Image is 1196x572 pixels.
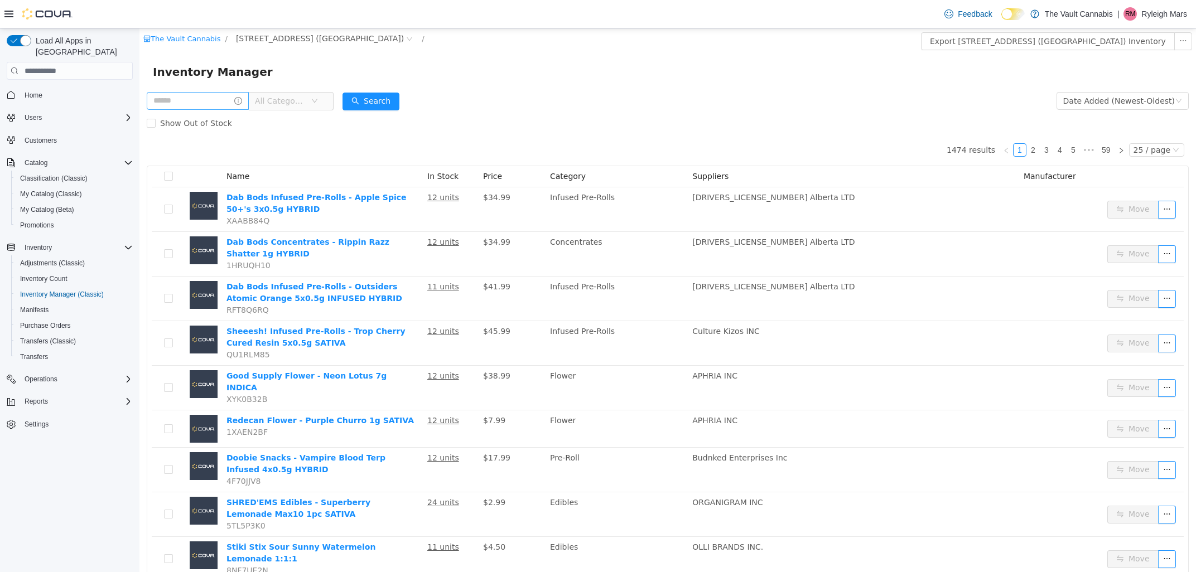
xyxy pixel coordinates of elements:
i: icon: left [864,119,870,125]
span: Load All Apps in [GEOGRAPHIC_DATA] [31,35,133,57]
td: Edibles [406,464,548,508]
a: 5 [928,115,940,128]
button: icon: ellipsis [1019,522,1036,540]
span: Inventory [20,241,133,254]
div: 25 / page [994,115,1031,128]
u: 12 units [288,209,320,218]
button: icon: ellipsis [1019,261,1036,279]
span: Home [25,91,42,100]
button: icon: ellipsis [1019,391,1036,409]
span: $34.99 [344,164,371,173]
td: Edibles [406,508,548,553]
span: Customers [20,133,133,147]
a: Inventory Manager (Classic) [16,288,108,301]
button: My Catalog (Beta) [11,202,137,217]
button: icon: swapMove [968,217,1019,235]
button: icon: ellipsis [1019,306,1036,324]
button: Promotions [11,217,137,233]
span: Promotions [20,221,54,230]
a: Classification (Classic) [16,172,92,185]
p: | [1117,7,1120,21]
div: Date Added (Newest-Oldest) [924,64,1035,81]
u: 24 units [288,469,320,478]
a: 3 [901,115,913,128]
button: icon: searchSearch [203,64,260,82]
a: Dab Bods Infused Pre-Rolls - Apple Spice 50+'s 3x0.5g HYBRID [87,164,267,185]
a: 4 [914,115,927,128]
span: ORGANIGRAM INC [553,469,623,478]
button: icon: ellipsis [1019,351,1036,369]
button: Inventory [2,240,137,255]
a: 59 [959,115,975,128]
a: Good Supply Flower - Neon Lotus 7g INDICA [87,343,247,363]
span: Inventory Manager [13,35,140,52]
i: icon: shop [4,7,11,14]
span: RM [1125,7,1136,21]
button: Inventory [20,241,56,254]
span: OLLI BRANDS INC. [553,514,624,523]
td: Infused Pre-Rolls [406,159,548,203]
button: Operations [2,371,137,387]
span: ••• [941,115,958,128]
div: Ryleigh Mars [1123,7,1137,21]
a: Home [20,89,47,102]
u: 12 units [288,387,320,396]
span: Show Out of Stock [16,90,97,99]
button: Catalog [20,156,52,169]
span: Dark Mode [1001,20,1002,21]
span: Transfers [20,352,48,361]
li: 59 [958,115,975,128]
a: Dab Bods Concentrates - Rippin Razz Shatter 1g HYBRID [87,209,250,230]
span: XAABB84Q [87,188,130,197]
span: Price [344,143,363,152]
a: icon: shopThe Vault Cannabis [4,6,81,14]
span: / [282,6,284,14]
td: Pre-Roll [406,419,548,464]
button: icon: swapMove [968,172,1019,190]
span: 1HRUQH10 [87,232,131,241]
span: $34.99 [344,209,371,218]
img: Doobie Snacks - Vampire Blood Terp Infused 4x0.5g HYBRID placeholder [50,424,78,452]
button: Transfers (Classic) [11,333,137,349]
span: $7.99 [344,387,366,396]
button: icon: swapMove [968,306,1019,324]
a: SHRED'EMS Edibles - Superberry Lemonade Max10 1pc SATIVA [87,469,231,490]
span: Settings [20,417,133,431]
span: Promotions [16,219,133,232]
span: $45.99 [344,298,371,307]
span: Purchase Orders [20,321,71,330]
span: Adjustments (Classic) [20,259,85,268]
button: Export [STREET_ADDRESS] ([GEOGRAPHIC_DATA]) Inventory [782,4,1035,22]
span: Culture Kizos INC [553,298,620,307]
span: $41.99 [344,254,371,263]
img: Cova [22,8,73,20]
a: 2 [888,115,900,128]
img: Dab Bods Infused Pre-Rolls - Outsiders Atomic Orange 5x0.5g INFUSED HYBRID placeholder [50,253,78,280]
span: Classification (Classic) [20,174,88,183]
i: icon: down [1033,118,1040,126]
span: [DRIVERS_LICENSE_NUMBER] Alberta LTD [553,254,715,263]
u: 12 units [288,164,320,173]
button: Reports [2,394,137,409]
button: Users [2,110,137,125]
button: icon: swapMove [968,351,1019,369]
a: Settings [20,418,53,431]
u: 11 units [288,254,320,263]
span: Feedback [958,8,992,20]
span: 4F70JJV8 [87,448,122,457]
button: Catalog [2,155,137,171]
a: Dab Bods Infused Pre-Rolls - Outsiders Atomic Orange 5x0.5g INFUSED HYBRID [87,254,263,274]
button: Operations [20,372,62,386]
button: icon: ellipsis [1019,217,1036,235]
span: Reports [20,395,133,408]
img: Dab Bods Concentrates - Rippin Razz Shatter 1g HYBRID placeholder [50,208,78,236]
span: APHRIA INC [553,343,598,352]
button: icon: ellipsis [1019,477,1036,495]
button: Customers [2,132,137,148]
span: Users [20,111,133,124]
button: Classification (Classic) [11,171,137,186]
span: Purchase Orders [16,319,133,332]
span: 5TL5P3K0 [87,493,126,502]
span: [DRIVERS_LICENSE_NUMBER] Alberta LTD [553,164,715,173]
span: Settings [25,420,49,429]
